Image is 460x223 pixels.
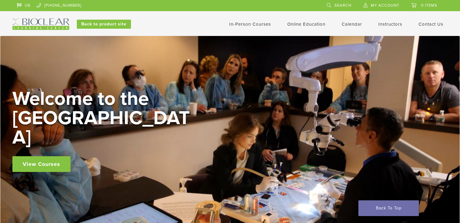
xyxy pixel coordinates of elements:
a: Online Education [287,21,325,27]
span: My Account [371,3,399,8]
a: In-Person Courses [229,21,271,27]
h2: Welcome to the [GEOGRAPHIC_DATA] [12,89,194,147]
a: Back To Top [358,200,419,216]
a: Instructors [378,21,402,27]
span: Search [334,3,351,8]
a: Contact Us [419,21,443,27]
img: Bioclear [12,18,69,30]
a: Back to product site [77,20,131,29]
a: Calendar [342,21,362,27]
span: 0 items [421,3,437,8]
a: View Courses [12,156,70,172]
